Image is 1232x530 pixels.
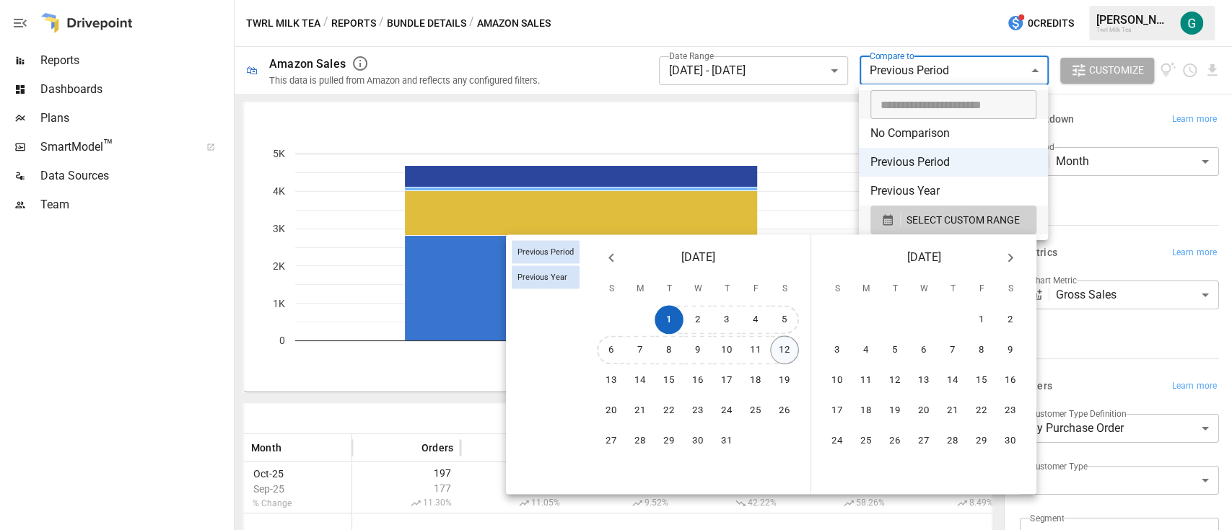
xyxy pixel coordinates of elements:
span: Wednesday [685,275,711,304]
li: Previous Year [859,177,1048,206]
button: 12 [770,336,799,365]
span: Friday [743,275,769,304]
button: 10 [823,366,852,395]
span: Wednesday [911,275,937,304]
button: 25 [852,427,881,456]
button: 29 [655,427,683,456]
button: 28 [626,427,655,456]
span: Previous Year [512,273,573,282]
button: 15 [655,366,683,395]
span: Thursday [940,275,966,304]
span: Monday [627,275,653,304]
button: 17 [712,366,741,395]
button: 6 [597,336,626,365]
button: Next month [996,243,1025,272]
li: No Comparison [859,119,1048,148]
button: 20 [909,397,938,425]
button: 30 [683,427,712,456]
button: 14 [626,366,655,395]
button: 3 [712,306,741,335]
button: 13 [597,366,626,395]
button: 12 [881,366,909,395]
span: [DATE] [906,247,940,268]
div: Previous Period [512,240,580,263]
button: 5 [881,336,909,365]
button: 30 [996,427,1025,456]
div: Previous Year [512,266,580,289]
button: 1 [655,306,683,335]
span: Sunday [598,275,624,304]
span: Friday [969,275,995,304]
button: 6 [909,336,938,365]
button: 28 [938,427,967,456]
button: 18 [852,397,881,425]
button: 7 [938,336,967,365]
button: 17 [823,397,852,425]
button: 27 [597,427,626,456]
button: 9 [683,336,712,365]
span: Saturday [997,275,1023,304]
button: 11 [852,366,881,395]
button: 21 [626,397,655,425]
button: 19 [881,397,909,425]
button: 2 [996,306,1025,335]
button: 14 [938,366,967,395]
span: Tuesday [882,275,908,304]
button: 10 [712,336,741,365]
button: 22 [655,397,683,425]
button: 8 [967,336,996,365]
button: Previous month [597,243,626,272]
button: 22 [967,397,996,425]
button: 19 [770,366,799,395]
button: 26 [881,427,909,456]
button: 11 [741,336,770,365]
button: 25 [741,397,770,425]
li: Previous Period [859,148,1048,177]
button: 31 [712,427,741,456]
button: 29 [967,427,996,456]
button: 13 [909,366,938,395]
button: 23 [996,397,1025,425]
button: SELECT CUSTOM RANGE [870,206,1036,234]
span: Sunday [824,275,850,304]
button: 15 [967,366,996,395]
button: 1 [967,306,996,335]
button: 27 [909,427,938,456]
button: 18 [741,366,770,395]
button: 16 [996,366,1025,395]
button: 20 [597,397,626,425]
span: [DATE] [681,247,715,268]
button: 9 [996,336,1025,365]
button: 24 [712,397,741,425]
button: 2 [683,306,712,335]
button: 7 [626,336,655,365]
span: Previous Period [512,247,580,257]
span: Saturday [772,275,798,304]
button: 8 [655,336,683,365]
button: 4 [741,306,770,335]
button: 26 [770,397,799,425]
span: SELECT CUSTOM RANGE [906,211,1020,229]
button: 16 [683,366,712,395]
button: 4 [852,336,881,365]
span: Tuesday [656,275,682,304]
span: Monday [853,275,879,304]
button: 3 [823,336,852,365]
button: 5 [770,306,799,335]
button: 21 [938,397,967,425]
button: 24 [823,427,852,456]
button: 23 [683,397,712,425]
span: Thursday [714,275,740,304]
